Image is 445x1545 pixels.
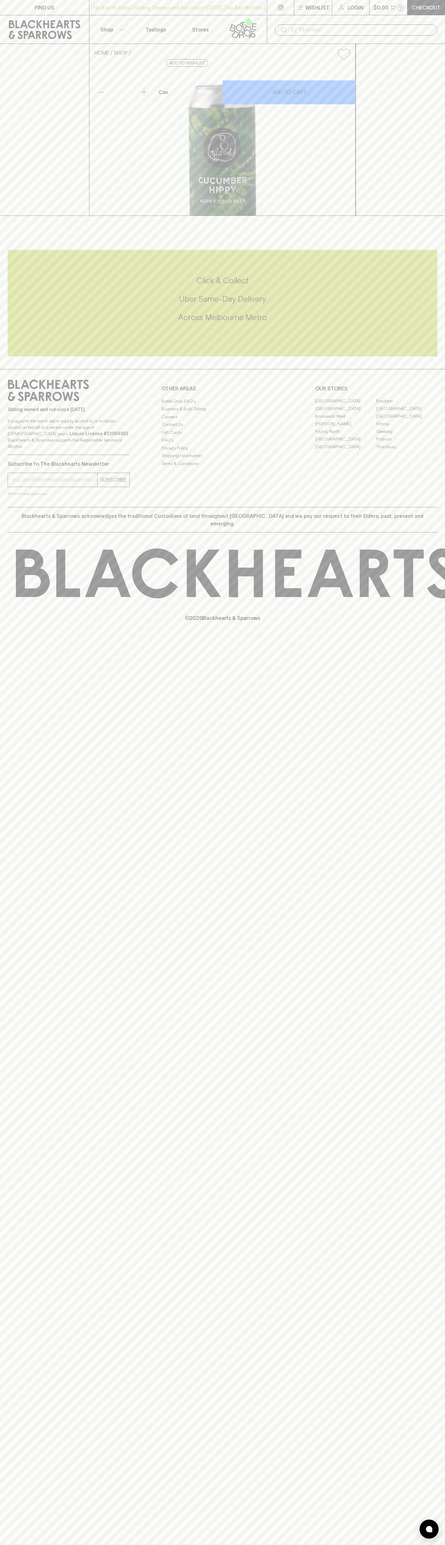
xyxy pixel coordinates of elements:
a: Gift Cards [162,429,284,436]
a: Stores [178,15,223,44]
button: ADD TO CART [223,80,356,104]
div: Call to action block [8,250,437,356]
p: Can [158,88,168,96]
p: Stores [192,26,209,33]
p: Checkout [412,4,441,11]
h5: Across Melbourne Metro [8,312,437,323]
input: e.g. jane@blackheartsandsparrows.com.au [13,475,97,485]
p: $0.00 [373,4,389,11]
a: [GEOGRAPHIC_DATA] [376,413,437,420]
p: 0 [399,6,402,9]
p: Tastings [146,26,166,33]
a: Bottle Drop FAQ's [162,397,284,405]
p: We will never spam you [8,491,130,497]
p: Subscribe to The Blackhearts Newsletter [8,460,130,468]
p: OTHER AREAS [162,385,284,392]
p: FIND US [35,4,54,11]
div: Can [156,86,222,99]
p: OUR STORES [315,385,437,392]
a: [GEOGRAPHIC_DATA] [315,443,376,451]
a: Shipping Information [162,452,284,460]
a: HOME [94,50,109,56]
a: Careers [162,413,284,421]
a: Tastings [134,15,178,44]
img: bubble-icon [426,1526,432,1532]
p: Blackhearts & Sparrows acknowledges the traditional Custodians of land throughout [GEOGRAPHIC_DAT... [12,512,433,527]
a: Business & Bulk Gifting [162,405,284,413]
a: Contact Us [162,421,284,429]
a: Brunswick West [315,413,376,420]
button: Add to wishlist [335,46,353,63]
input: Try "Pinot noir" [290,25,432,35]
a: Geelong [376,428,437,436]
p: It is against the law to sell or supply alcohol to, or to obtain alcohol on behalf of a person un... [8,418,130,450]
p: ADD TO CART [272,88,306,96]
button: Shop [89,15,134,44]
a: Braddon [376,397,437,405]
a: Terms & Conditions [162,460,284,467]
h5: Click & Collect [8,275,437,286]
strong: Liquor License #32064953 [70,431,128,436]
a: Fitzroy [376,420,437,428]
a: FAQ's [162,436,284,444]
a: Thornbury [376,443,437,451]
a: Prahran [376,436,437,443]
a: [PERSON_NAME] [315,420,376,428]
a: SHOP [114,50,128,56]
button: SUBSCRIBE [98,473,129,487]
a: [GEOGRAPHIC_DATA] [315,436,376,443]
h5: Uber Same-Day Delivery [8,294,437,304]
p: Shop [101,26,113,33]
a: [GEOGRAPHIC_DATA] [315,397,376,405]
a: [GEOGRAPHIC_DATA] [376,405,437,413]
a: Fitzroy North [315,428,376,436]
p: Sibling owned and run since [DATE] [8,406,130,413]
p: SUBSCRIBE [100,476,127,484]
img: 50504.png [89,65,355,216]
a: Privacy Policy [162,444,284,452]
p: Wishlist [305,4,330,11]
p: Login [348,4,364,11]
button: Add to wishlist [166,59,208,67]
a: [GEOGRAPHIC_DATA] [315,405,376,413]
